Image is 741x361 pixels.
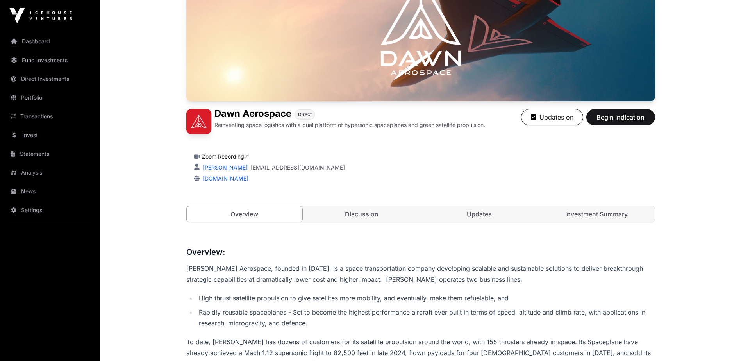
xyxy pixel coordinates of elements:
[6,145,94,163] a: Statements
[6,70,94,88] a: Direct Investments
[6,183,94,200] a: News
[586,109,655,125] button: Begin Indication
[187,206,655,222] nav: Tabs
[202,153,248,160] a: Zoom Recording
[196,307,655,329] li: Rapidly reusable spaceplanes - Set to become the highest performance aircraft ever built in terms...
[186,109,211,134] img: Dawn Aerospace
[298,111,312,118] span: Direct
[251,164,345,172] a: [EMAIL_ADDRESS][DOMAIN_NAME]
[586,117,655,125] a: Begin Indication
[539,206,655,222] a: Investment Summary
[6,202,94,219] a: Settings
[186,246,655,258] h3: Overview:
[186,206,303,222] a: Overview
[6,164,94,181] a: Analysis
[186,263,655,285] p: [PERSON_NAME] Aerospace, founded in [DATE], is a space transportation company developing scalable...
[6,33,94,50] a: Dashboard
[9,8,72,23] img: Icehouse Ventures Logo
[214,109,291,120] h1: Dawn Aerospace
[6,52,94,69] a: Fund Investments
[6,127,94,144] a: Invest
[6,89,94,106] a: Portfolio
[6,108,94,125] a: Transactions
[304,206,420,222] a: Discussion
[702,323,741,361] iframe: Chat Widget
[596,113,645,122] span: Begin Indication
[200,175,248,182] a: [DOMAIN_NAME]
[201,164,248,171] a: [PERSON_NAME]
[196,293,655,304] li: High thrust satellite propulsion to give satellites more mobility, and eventually, make them refu...
[421,206,537,222] a: Updates
[214,121,485,129] p: Reinventing space logistics with a dual platform of hypersonic spaceplanes and green satellite pr...
[521,109,583,125] button: Updates on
